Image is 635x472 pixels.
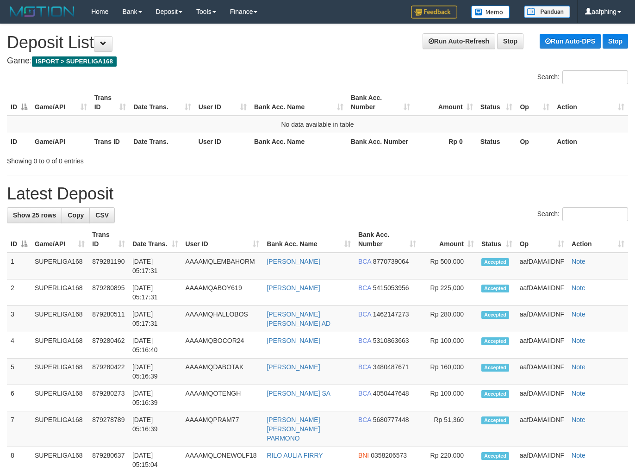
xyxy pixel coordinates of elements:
td: AAAAMQOTENGH [182,385,263,411]
th: Date Trans.: activate to sort column ascending [129,226,182,253]
img: panduan.png [524,6,570,18]
td: [DATE] 05:17:31 [129,279,182,306]
td: 879281190 [88,253,129,279]
span: Copy 5310863663 to clipboard [373,337,409,344]
th: Date Trans. [130,133,195,150]
th: Trans ID [91,133,130,150]
td: [DATE] 05:16:39 [129,359,182,385]
th: Rp 0 [414,133,477,150]
th: User ID: activate to sort column ascending [195,89,250,116]
th: Bank Acc. Name: activate to sort column ascending [250,89,347,116]
td: aafDAMAIIDNF [516,279,568,306]
td: Rp 100,000 [420,332,478,359]
a: Run Auto-DPS [540,34,601,49]
th: Date Trans.: activate to sort column ascending [130,89,195,116]
span: Accepted [481,390,509,398]
span: BCA [358,363,371,371]
th: Status [477,133,517,150]
td: 879280422 [88,359,129,385]
span: Accepted [481,311,509,319]
a: [PERSON_NAME] SA [267,390,330,397]
label: Search: [537,207,628,221]
span: CSV [95,211,109,219]
th: Amount: activate to sort column ascending [420,226,478,253]
td: AAAAMQBOCOR24 [182,332,263,359]
span: Accepted [481,337,509,345]
td: aafDAMAIIDNF [516,359,568,385]
a: [PERSON_NAME] [267,258,320,265]
a: [PERSON_NAME] [PERSON_NAME] PARMONO [267,416,320,442]
td: Rp 51,360 [420,411,478,447]
th: Trans ID: activate to sort column ascending [88,226,129,253]
td: SUPERLIGA168 [31,359,88,385]
a: Stop [497,33,523,49]
th: Game/API [31,133,91,150]
span: ISPORT > SUPERLIGA168 [32,56,117,67]
td: 879278789 [88,411,129,447]
th: Bank Acc. Number: activate to sort column ascending [355,226,420,253]
td: 879280511 [88,306,129,332]
th: Game/API: activate to sort column ascending [31,226,88,253]
td: 3 [7,306,31,332]
th: Bank Acc. Number [347,133,414,150]
span: Copy 8770739064 to clipboard [373,258,409,265]
span: BCA [358,337,371,344]
span: Accepted [481,364,509,372]
td: AAAAMQPRAM77 [182,411,263,447]
td: 879280273 [88,385,129,411]
td: 6 [7,385,31,411]
th: Action: activate to sort column ascending [568,226,628,253]
td: 5 [7,359,31,385]
td: aafDAMAIIDNF [516,385,568,411]
h4: Game: [7,56,628,66]
td: [DATE] 05:17:31 [129,306,182,332]
span: Accepted [481,258,509,266]
td: 1 [7,253,31,279]
label: Search: [537,70,628,84]
th: Action: activate to sort column ascending [553,89,628,116]
th: Status: activate to sort column ascending [477,89,517,116]
h1: Deposit List [7,33,628,52]
td: aafDAMAIIDNF [516,332,568,359]
td: Rp 225,000 [420,279,478,306]
a: Note [572,337,585,344]
span: Accepted [481,285,509,292]
th: ID: activate to sort column descending [7,89,31,116]
td: aafDAMAIIDNF [516,306,568,332]
img: Feedback.jpg [411,6,457,19]
td: 2 [7,279,31,306]
img: Button%20Memo.svg [471,6,510,19]
a: [PERSON_NAME] [267,363,320,371]
span: Copy 3480487671 to clipboard [373,363,409,371]
span: BCA [358,258,371,265]
th: Bank Acc. Name [250,133,347,150]
td: AAAAMQHALLOBOS [182,306,263,332]
th: Action [553,133,628,150]
span: Show 25 rows [13,211,56,219]
th: Amount: activate to sort column ascending [414,89,477,116]
a: CSV [89,207,115,223]
td: SUPERLIGA168 [31,279,88,306]
td: SUPERLIGA168 [31,411,88,447]
a: Note [572,390,585,397]
span: BCA [358,390,371,397]
td: AAAAMQDABOTAK [182,359,263,385]
td: SUPERLIGA168 [31,332,88,359]
td: Rp 280,000 [420,306,478,332]
a: Copy [62,207,90,223]
td: 879280462 [88,332,129,359]
th: Game/API: activate to sort column ascending [31,89,91,116]
td: [DATE] 05:16:39 [129,385,182,411]
th: User ID [195,133,250,150]
th: ID: activate to sort column descending [7,226,31,253]
a: Note [572,311,585,318]
span: BCA [358,416,371,423]
span: Copy 0358206573 to clipboard [371,452,407,459]
th: Bank Acc. Name: activate to sort column ascending [263,226,354,253]
span: Accepted [481,416,509,424]
a: Note [572,452,585,459]
a: RILO AULIA FIRRY [267,452,323,459]
th: Status: activate to sort column ascending [478,226,516,253]
td: SUPERLIGA168 [31,306,88,332]
td: AAAAMQLEMBAHORM [182,253,263,279]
